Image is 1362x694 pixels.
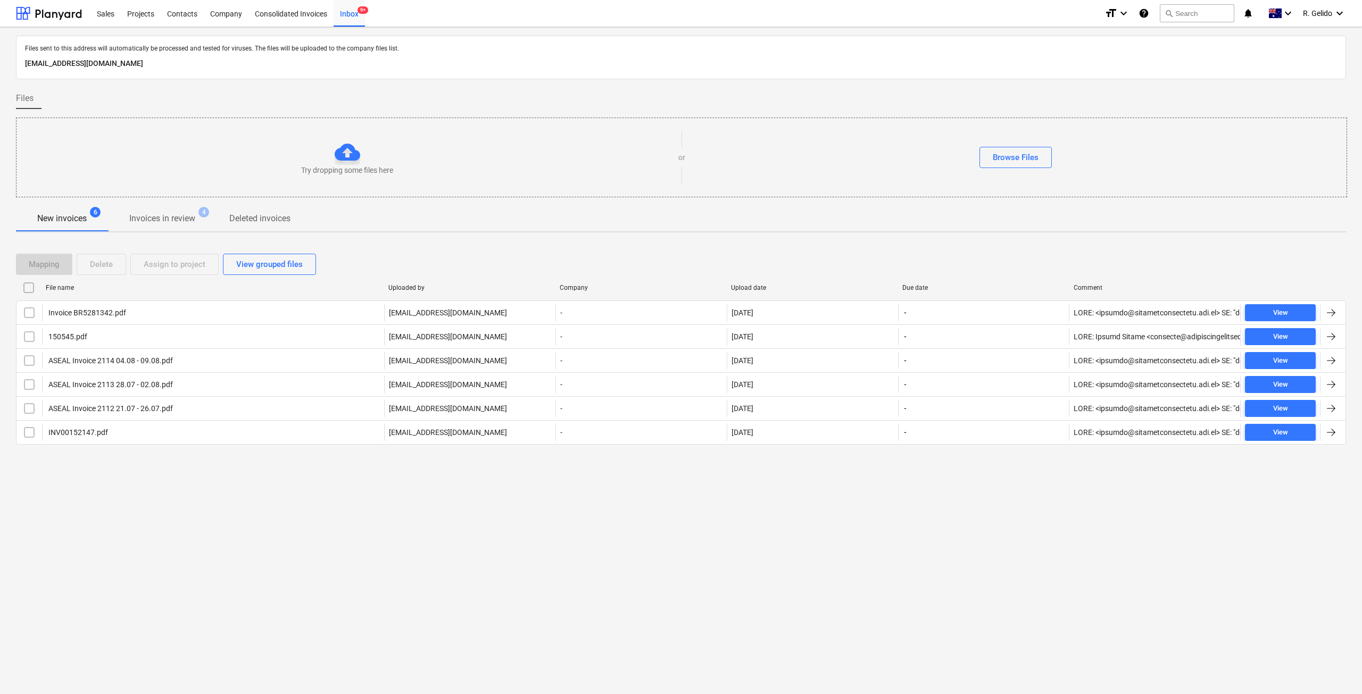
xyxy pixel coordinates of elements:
[1243,7,1253,20] i: notifications
[223,254,316,275] button: View grouped files
[25,57,1337,70] p: [EMAIL_ADDRESS][DOMAIN_NAME]
[1273,307,1288,319] div: View
[732,404,753,413] div: [DATE]
[1245,424,1316,441] button: View
[903,355,908,366] span: -
[1273,427,1288,439] div: View
[389,331,507,342] p: [EMAIL_ADDRESS][DOMAIN_NAME]
[1273,355,1288,367] div: View
[903,403,908,414] span: -
[1245,400,1316,417] button: View
[1074,284,1236,291] div: Comment
[90,207,101,218] span: 6
[902,284,1065,291] div: Due date
[1273,403,1288,415] div: View
[47,428,108,437] div: INV00152147.pdf
[555,424,727,441] div: -
[903,427,908,438] span: -
[389,355,507,366] p: [EMAIL_ADDRESS][DOMAIN_NAME]
[555,376,727,393] div: -
[555,328,727,345] div: -
[903,307,908,318] span: -
[1139,7,1149,20] i: Knowledge base
[1273,379,1288,391] div: View
[301,165,393,175] p: Try dropping some files here
[560,284,722,291] div: Company
[731,284,894,291] div: Upload date
[732,380,753,389] div: [DATE]
[358,6,368,14] span: 9+
[389,307,507,318] p: [EMAIL_ADDRESS][DOMAIN_NAME]
[1282,7,1294,20] i: keyboard_arrow_down
[47,380,173,389] div: ASEAL Invoice 2113 28.07 - 02.08.pdf
[1303,9,1332,18] span: R. Gelido
[1273,331,1288,343] div: View
[47,332,87,341] div: 150545.pdf
[389,403,507,414] p: [EMAIL_ADDRESS][DOMAIN_NAME]
[903,331,908,342] span: -
[47,308,126,317] div: Invoice BR5281342.pdf
[1245,304,1316,321] button: View
[1309,643,1362,694] iframe: Chat Widget
[732,308,753,317] div: [DATE]
[732,428,753,437] div: [DATE]
[47,356,173,365] div: ASEAL Invoice 2114 04.08 - 09.08.pdf
[1245,376,1316,393] button: View
[229,212,290,225] p: Deleted invoices
[678,152,685,163] p: or
[388,284,551,291] div: Uploaded by
[1104,7,1117,20] i: format_size
[993,150,1039,164] div: Browse Files
[46,284,380,291] div: File name
[37,212,87,225] p: New invoices
[903,379,908,390] span: -
[129,212,195,225] p: Invoices in review
[1117,7,1130,20] i: keyboard_arrow_down
[555,400,727,417] div: -
[198,207,209,218] span: 4
[47,404,173,413] div: ASEAL Invoice 2112 21.07 - 26.07.pdf
[979,147,1052,168] button: Browse Files
[16,118,1347,197] div: Try dropping some files hereorBrowse Files
[1245,328,1316,345] button: View
[236,257,303,271] div: View grouped files
[555,352,727,369] div: -
[1245,352,1316,369] button: View
[389,427,507,438] p: [EMAIL_ADDRESS][DOMAIN_NAME]
[1160,4,1234,22] button: Search
[1165,9,1173,18] span: search
[389,379,507,390] p: [EMAIL_ADDRESS][DOMAIN_NAME]
[25,45,1337,53] p: Files sent to this address will automatically be processed and tested for viruses. The files will...
[16,92,34,105] span: Files
[1333,7,1346,20] i: keyboard_arrow_down
[555,304,727,321] div: -
[732,356,753,365] div: [DATE]
[732,332,753,341] div: [DATE]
